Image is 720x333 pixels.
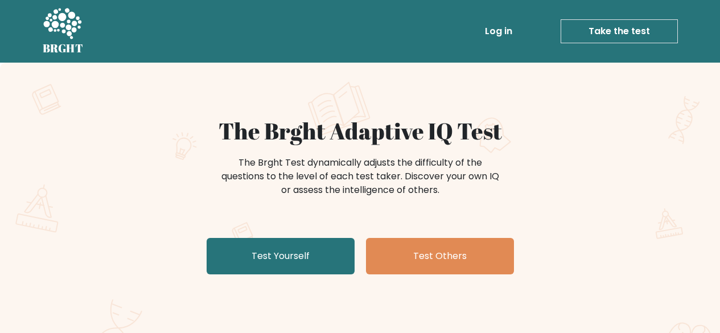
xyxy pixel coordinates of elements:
h5: BRGHT [43,42,84,55]
a: Test Others [366,238,514,274]
a: BRGHT [43,5,84,58]
a: Test Yourself [207,238,355,274]
a: Take the test [561,19,678,43]
h1: The Brght Adaptive IQ Test [83,117,638,145]
div: The Brght Test dynamically adjusts the difficulty of the questions to the level of each test take... [218,156,503,197]
a: Log in [480,20,517,43]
